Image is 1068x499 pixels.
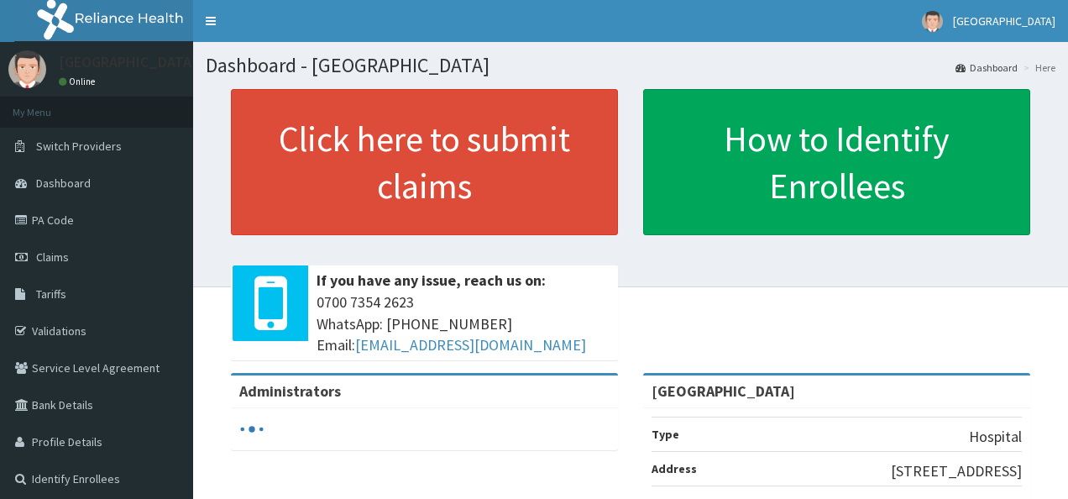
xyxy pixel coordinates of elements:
strong: [GEOGRAPHIC_DATA] [652,381,795,401]
b: Type [652,427,679,442]
span: [GEOGRAPHIC_DATA] [953,13,1055,29]
p: [GEOGRAPHIC_DATA] [59,55,197,70]
a: How to Identify Enrollees [643,89,1030,235]
a: [EMAIL_ADDRESS][DOMAIN_NAME] [355,335,586,355]
a: Dashboard [955,60,1018,75]
p: [STREET_ADDRESS] [891,460,1022,482]
span: Tariffs [36,286,66,302]
span: 0700 7354 2623 WhatsApp: [PHONE_NUMBER] Email: [317,292,610,356]
b: If you have any issue, reach us on: [317,271,546,290]
a: Click here to submit claims [231,89,618,235]
img: User Image [8,50,46,88]
b: Administrators [239,381,341,401]
svg: audio-loading [239,417,264,442]
h1: Dashboard - [GEOGRAPHIC_DATA] [206,55,1055,76]
b: Address [652,461,697,476]
p: Hospital [969,426,1022,448]
span: Claims [36,249,69,265]
img: User Image [922,11,943,32]
span: Switch Providers [36,139,122,154]
a: Online [59,76,99,87]
span: Dashboard [36,176,91,191]
li: Here [1019,60,1055,75]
